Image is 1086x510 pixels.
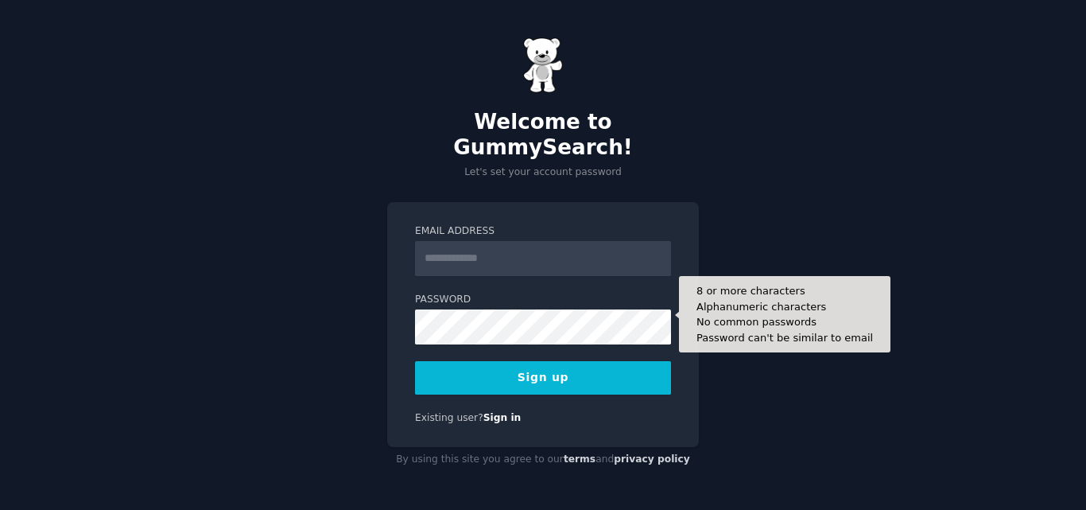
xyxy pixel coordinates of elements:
h2: Welcome to GummySearch! [387,110,699,160]
p: Let's set your account password [387,165,699,180]
a: Sign in [483,412,522,423]
img: Gummy Bear [523,37,563,93]
label: Password [415,293,671,307]
a: terms [564,454,595,465]
button: Sign up [415,361,671,395]
div: By using this site you agree to our and [387,447,699,473]
a: privacy policy [614,454,690,465]
label: Email Address [415,224,671,239]
span: Existing user? [415,412,483,423]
